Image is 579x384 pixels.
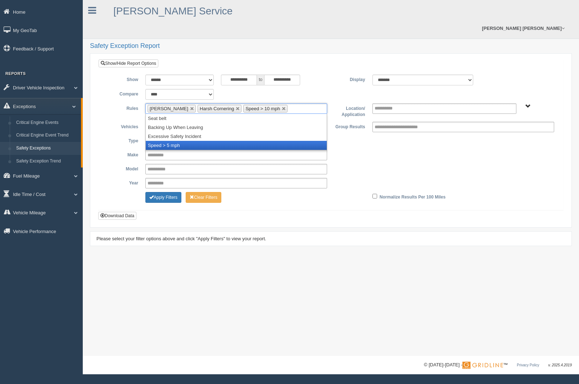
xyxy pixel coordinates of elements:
[104,164,142,173] label: Model
[331,103,368,118] label: Location/ Application
[13,129,81,142] a: Critical Engine Event Trend
[104,178,142,187] label: Year
[186,192,221,203] button: Change Filter Options
[98,212,136,220] button: Download Data
[104,122,142,130] label: Vehicles
[380,192,445,201] label: Normalize Results Per 100 Miles
[13,142,81,155] a: Safety Exceptions
[257,75,264,85] span: to
[150,106,188,111] span: [PERSON_NAME]
[146,114,327,123] li: Seat belt
[548,363,572,367] span: v. 2025.4.2019
[104,75,142,83] label: Show
[478,18,568,39] a: [PERSON_NAME] [PERSON_NAME]
[13,116,81,129] a: Critical Engine Events
[517,363,539,367] a: Privacy Policy
[200,106,234,111] span: Harsh Cornering
[104,89,142,98] label: Compare
[104,150,142,158] label: Make
[96,236,266,241] span: Please select your filter options above and click "Apply Filters" to view your report.
[113,5,232,17] a: [PERSON_NAME] Service
[99,59,158,67] a: Show/Hide Report Options
[104,136,142,144] label: Type
[331,75,368,83] label: Display
[331,122,368,130] label: Group Results
[146,132,327,141] li: Excessive Safety Incident
[145,192,181,203] button: Change Filter Options
[462,362,503,369] img: Gridline
[245,106,280,111] span: Speed > 10 mph
[146,141,327,150] li: Speed > 5 mph
[146,123,327,132] li: Backing Up When Leaving
[13,155,81,168] a: Safety Exception Trend
[424,361,572,369] div: © [DATE]-[DATE] - ™
[104,103,142,112] label: Rules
